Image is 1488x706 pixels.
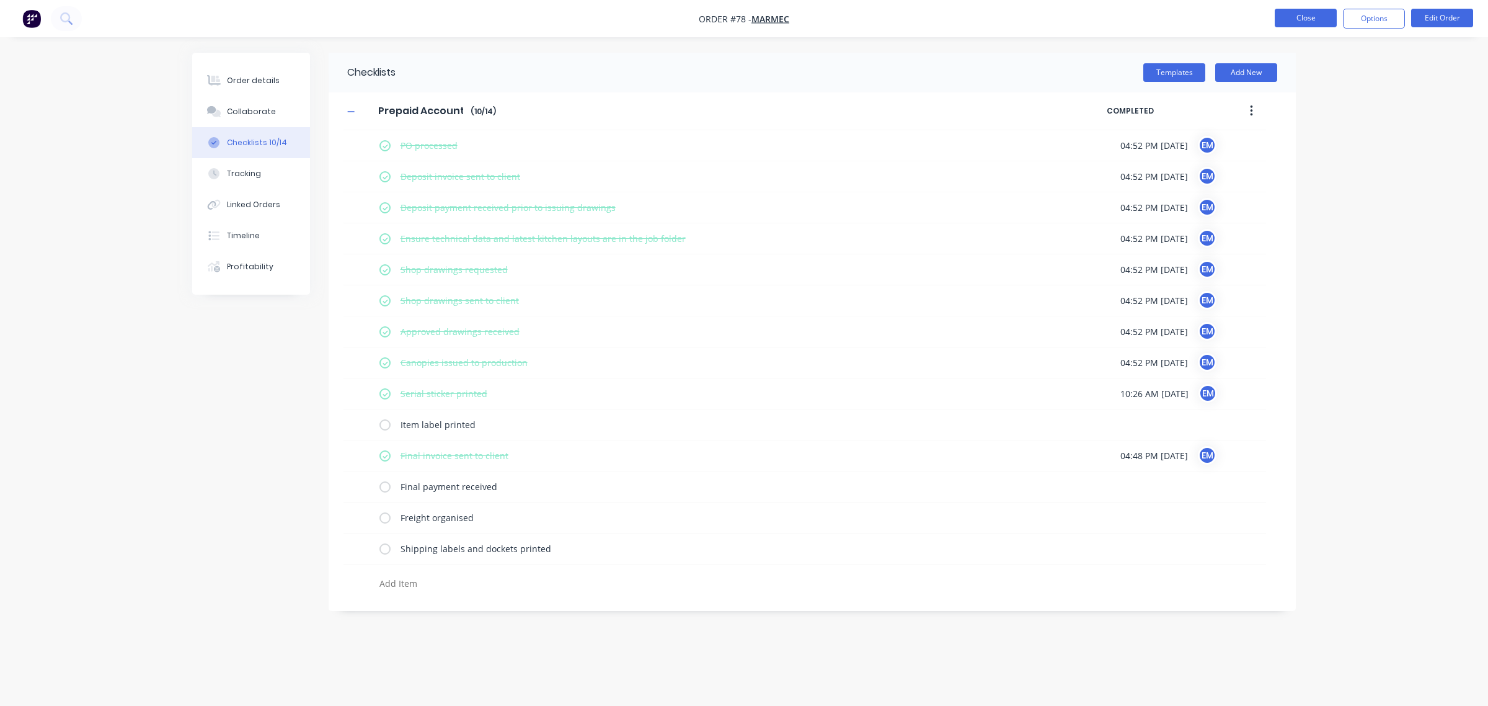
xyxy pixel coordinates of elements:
div: EM [1198,384,1217,403]
span: 04:52 PM [DATE] [1120,232,1188,245]
span: 04:52 PM [DATE] [1120,139,1188,152]
textarea: Approved drawings received [396,323,1040,341]
div: Profitability [227,261,273,272]
textarea: Final payment received [396,478,1040,496]
div: EM [1198,322,1216,341]
span: 04:52 PM [DATE] [1120,201,1188,214]
div: EM [1198,229,1216,248]
div: EM [1198,167,1216,185]
span: 04:52 PM [DATE] [1120,170,1188,183]
button: Collaborate [192,96,310,127]
button: Add New [1215,63,1277,82]
textarea: Deposit payment received prior to issuing drawings [396,199,1040,217]
div: EM [1198,291,1216,310]
textarea: PO processed [396,136,1040,154]
div: Checklists 10/14 [227,137,287,148]
span: 04:52 PM [DATE] [1120,294,1188,307]
div: EM [1198,198,1216,217]
button: Profitability [192,251,310,282]
div: Collaborate [227,106,276,117]
span: 04:52 PM [DATE] [1120,263,1188,276]
button: Tracking [192,158,310,189]
textarea: Shop drawings sent to client [396,292,1040,310]
div: Checklists [329,53,396,92]
button: Close [1275,9,1337,27]
img: Factory [22,9,41,28]
textarea: Item label printed [396,416,1040,434]
textarea: Serial sticker printed [396,385,1040,403]
button: Options [1343,9,1405,29]
textarea: Final invoice sent to client [396,447,1040,465]
button: Order details [192,65,310,96]
div: EM [1198,446,1216,465]
button: Edit Order [1411,9,1473,27]
button: Linked Orders [192,189,310,220]
span: 04:52 PM [DATE] [1120,356,1188,369]
input: Enter Checklist name [371,102,471,120]
div: EM [1198,260,1216,279]
span: Order #78 - [699,13,751,25]
textarea: Canopies issued to production [396,354,1040,372]
div: Tracking [227,168,261,179]
textarea: Shipping labels and dockets printed [396,540,1040,558]
span: 04:52 PM [DATE] [1120,325,1188,338]
div: Linked Orders [227,199,280,210]
span: 10:26 AM [DATE] [1120,387,1189,400]
div: Order details [227,75,280,86]
div: EM [1198,353,1216,372]
textarea: Deposit invoice sent to client [396,168,1040,185]
button: Templates [1143,63,1205,82]
span: 04:48 PM [DATE] [1120,449,1188,462]
div: Timeline [227,230,260,241]
textarea: Shop drawings requested [396,261,1040,279]
button: Timeline [192,220,310,251]
textarea: Ensure technical data and latest kitchen layouts are in the job folder [396,230,1040,248]
textarea: Freight organised [396,509,1040,527]
div: EM [1198,136,1216,154]
button: Checklists 10/14 [192,127,310,158]
span: COMPLETED [1107,105,1212,117]
span: ( 10 / 14 ) [471,106,496,117]
a: Marmec [751,13,789,25]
